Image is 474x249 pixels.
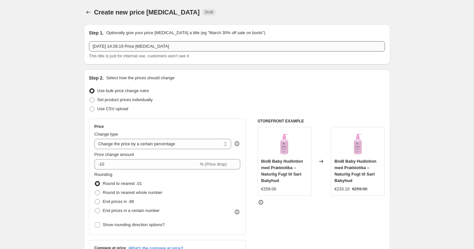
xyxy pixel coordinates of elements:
h2: Step 1. [89,30,104,36]
span: BioB Baby Hudlotion med Præbiotika – Naturlig Fugt til Sart Babyhud [334,159,376,183]
input: -15 [94,159,199,169]
span: Change type [94,132,118,137]
span: % (Price drop) [200,162,227,167]
div: €259.00 [261,186,276,192]
strike: €259.00 [352,186,367,192]
span: Draft [205,10,213,15]
div: help [234,140,240,147]
span: This title is just for internal use, customers won't see it [89,53,189,58]
input: 30% off holiday sale [89,41,385,52]
span: Show rounding direction options? [103,222,165,227]
span: Round to nearest whole number [103,190,163,195]
img: 35_VISIEMS_BIOB_PRODUKTAMS_-17_80x.png [345,130,371,156]
h6: STOREFRONT EXAMPLE [258,119,385,124]
div: €233.10 [334,186,350,192]
h2: Step 2. [89,75,104,81]
span: Set product prices individually [97,97,153,102]
span: Use CSV upload [97,106,128,111]
span: Rounding [94,172,113,177]
span: End prices in .99 [103,199,134,204]
p: Optionally give your price [MEDICAL_DATA] a title (eg "March 30% off sale on boots") [106,30,265,36]
span: Create new price [MEDICAL_DATA] [94,9,200,16]
p: Select how the prices should change [106,75,174,81]
span: End prices in a certain number [103,208,160,213]
h3: Price [94,124,104,129]
span: Round to nearest .01 [103,181,142,186]
button: Price change jobs [84,8,93,17]
span: BioB Baby Hudlotion med Præbiotika – Naturlig Fugt til Sart Babyhud [261,159,303,183]
span: Use bulk price change rules [97,88,149,93]
img: 35_VISIEMS_BIOB_PRODUKTAMS_-17_80x.png [272,130,297,156]
span: Price change amount [94,152,134,157]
